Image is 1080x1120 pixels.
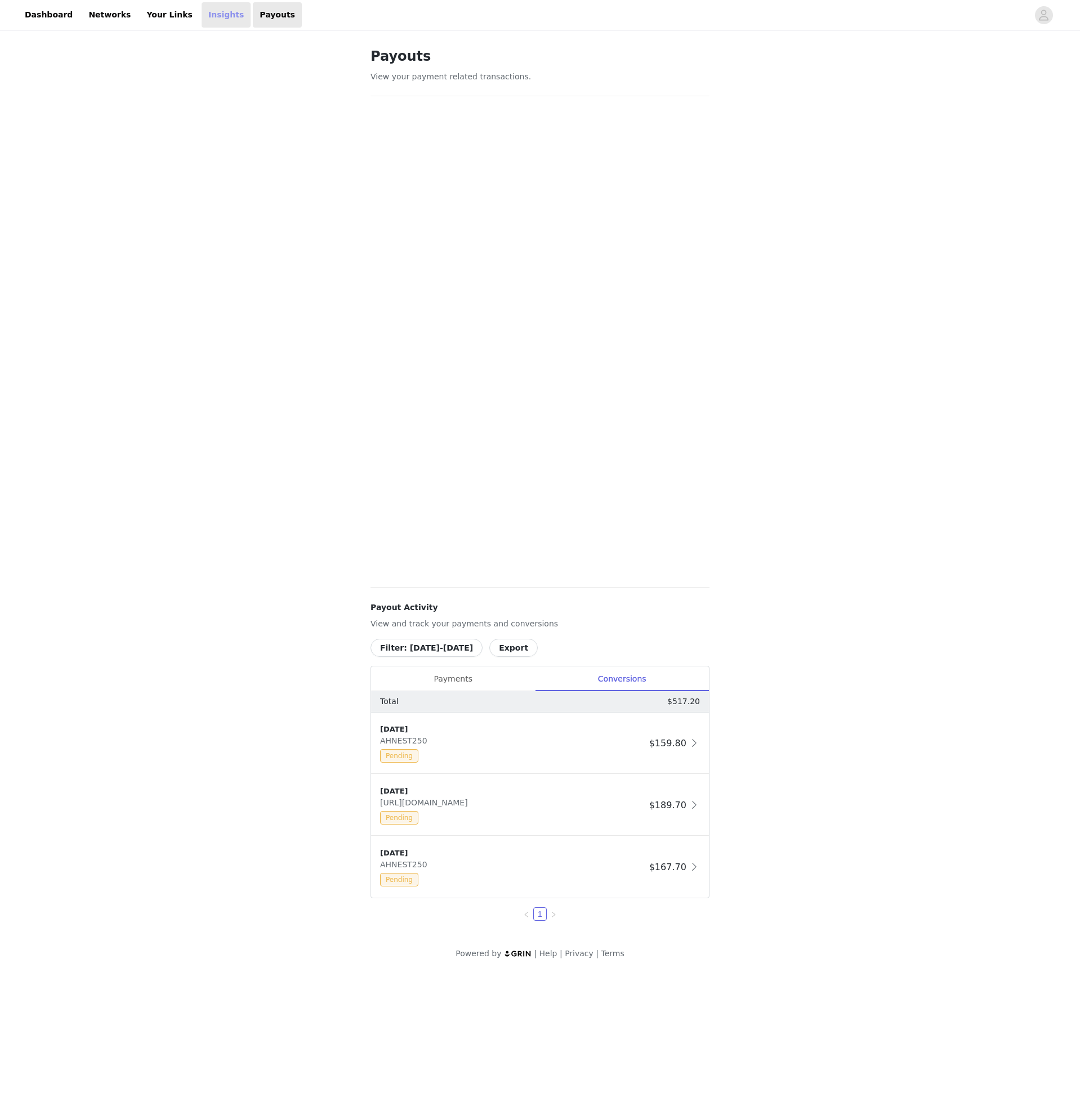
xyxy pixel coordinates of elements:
button: Filter: [DATE]-[DATE] [371,639,483,657]
div: [DATE] [380,848,645,859]
h1: Payouts [371,46,709,66]
span: AHNEST250 [380,860,432,869]
a: Your Links [140,2,199,28]
span: | [534,949,537,958]
a: Privacy [565,949,593,958]
a: 1 [534,908,546,920]
span: Pending [380,749,418,763]
a: Dashboard [18,2,79,28]
span: Powered by [456,949,501,958]
div: clickable-list-item [371,836,709,898]
li: 1 [533,907,547,921]
span: AHNEST250 [380,736,432,745]
span: | [596,949,599,958]
span: $189.70 [649,800,686,810]
div: [DATE] [380,724,645,735]
span: Pending [380,873,418,886]
span: $167.70 [649,862,686,872]
i: icon: left [523,911,530,918]
p: $517.20 [667,696,700,707]
img: logo [504,950,532,957]
a: Payouts [253,2,302,28]
a: Terms [601,949,624,958]
li: Previous Page [520,907,533,921]
div: avatar [1038,6,1049,24]
h4: Payout Activity [371,602,709,613]
p: View and track your payments and conversions [371,618,709,630]
span: Pending [380,811,418,825]
span: $159.80 [649,738,686,749]
div: [DATE] [380,786,645,797]
div: clickable-list-item [371,774,709,836]
a: Insights [202,2,251,28]
a: Help [539,949,557,958]
div: clickable-list-item [371,713,709,774]
a: Networks [82,2,137,28]
p: View your payment related transactions. [371,71,709,83]
li: Next Page [547,907,560,921]
button: Export [489,639,538,657]
div: Conversions [535,666,709,692]
p: Total [380,696,399,707]
span: [URL][DOMAIN_NAME] [380,798,472,807]
span: | [560,949,563,958]
i: icon: right [550,911,557,918]
div: Payments [371,666,535,692]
